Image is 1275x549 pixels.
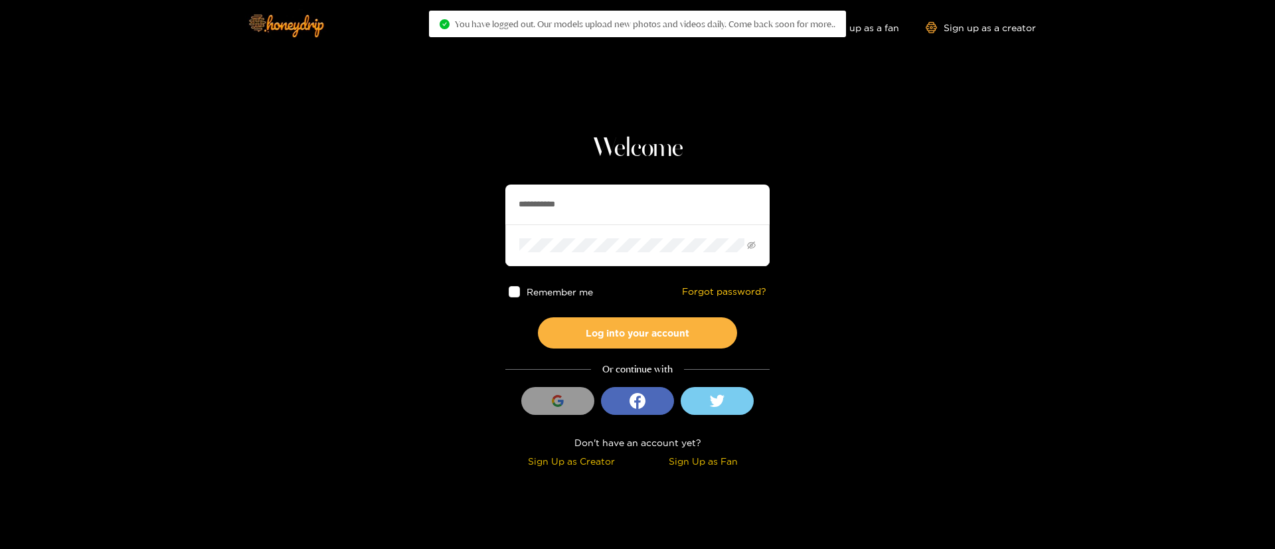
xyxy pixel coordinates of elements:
span: eye-invisible [747,241,756,250]
span: Remember me [527,287,593,297]
div: Or continue with [505,362,770,377]
span: You have logged out. Our models upload new photos and videos daily. Come back soon for more.. [455,19,835,29]
button: Log into your account [538,317,737,349]
div: Sign Up as Fan [641,453,766,469]
div: Don't have an account yet? [505,435,770,450]
a: Forgot password? [682,286,766,297]
h1: Welcome [505,133,770,165]
div: Sign Up as Creator [509,453,634,469]
span: check-circle [440,19,450,29]
a: Sign up as a creator [926,22,1036,33]
a: Sign up as a fan [808,22,899,33]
